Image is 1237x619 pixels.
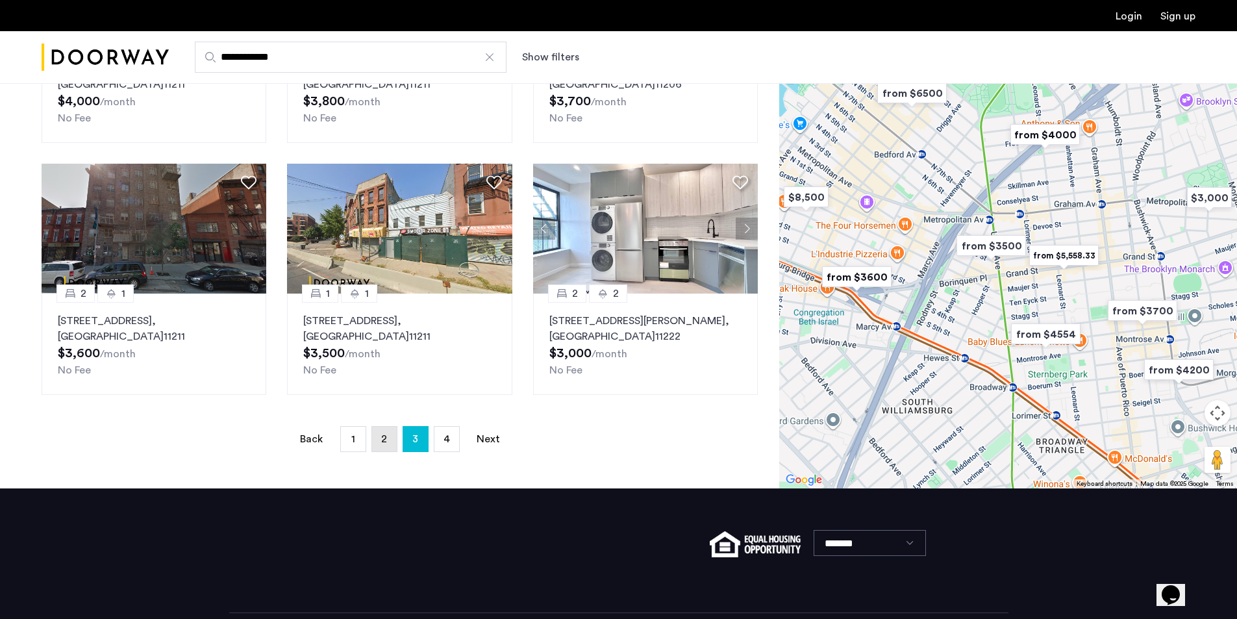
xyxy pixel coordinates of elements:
a: Registration [1160,11,1195,21]
span: 2 [81,286,86,301]
span: $3,500 [303,347,345,360]
a: Cazamio Logo [42,33,169,82]
a: 21[STREET_ADDRESS][PERSON_NAME], [GEOGRAPHIC_DATA]11206No Fee [533,42,758,143]
sub: /month [345,97,381,107]
span: $3,700 [549,95,591,108]
button: Next apartment [736,218,758,240]
sub: /month [591,97,627,107]
sub: /month [100,97,136,107]
sub: /month [592,349,627,359]
a: Open this area in Google Maps (opens a new window) [782,472,825,488]
button: Keyboard shortcuts [1077,479,1132,488]
button: Previous apartment [533,218,555,240]
span: No Fee [58,365,91,375]
button: Map camera controls [1205,400,1231,426]
input: Apartment Search [195,42,506,73]
iframe: chat widget [1156,567,1198,606]
span: No Fee [549,365,582,375]
span: $3,800 [303,95,345,108]
span: 1 [326,286,330,301]
a: 11[STREET_ADDRESS][PERSON_NAME], [GEOGRAPHIC_DATA]11211No Fee [42,42,266,143]
img: equal-housing.png [710,531,800,557]
a: Terms [1216,479,1233,488]
div: from $5,558.33 [1019,236,1109,275]
a: Login [1116,11,1142,21]
div: from $3700 [1097,291,1188,331]
img: 2013_638472368135661179.jpeg [533,164,758,294]
a: 21[STREET_ADDRESS], [GEOGRAPHIC_DATA]11211No Fee [42,294,266,395]
nav: Pagination [42,426,758,452]
span: 2 [572,286,578,301]
div: from $3500 [946,226,1036,266]
span: Map data ©2025 Google [1140,481,1208,487]
p: [STREET_ADDRESS][PERSON_NAME] 11222 [549,313,742,344]
span: No Fee [549,113,582,123]
div: $8,500 [773,177,839,217]
div: from $4000 [1000,115,1090,155]
span: No Fee [303,365,336,375]
a: 11[STREET_ADDRESS], [GEOGRAPHIC_DATA]11211No Fee [287,294,512,395]
sub: /month [345,349,381,359]
span: 1 [365,286,369,301]
img: Google [782,472,825,488]
span: $3,600 [58,347,100,360]
span: $3,000 [549,347,592,360]
sub: /month [100,349,136,359]
button: Show or hide filters [522,49,579,65]
a: Back [299,427,325,451]
img: logo [42,33,169,82]
span: 2 [381,434,387,444]
span: No Fee [303,113,336,123]
div: from $4200 [1134,350,1224,390]
select: Language select [814,530,926,556]
img: 360ac8f6-4482-47b0-bc3d-3cb89b569d10_638905200039138648.png [287,164,512,294]
span: 4 [444,434,450,444]
span: $4,000 [58,95,100,108]
p: [STREET_ADDRESS] 11211 [303,313,495,344]
button: Drag Pegman onto the map to open Street View [1205,447,1231,473]
span: No Fee [58,113,91,123]
a: 11[STREET_ADDRESS], [GEOGRAPHIC_DATA]11211No Fee [287,42,512,143]
div: from $6500 [867,73,957,113]
div: from $3600 [812,257,902,297]
span: 3 [412,429,418,449]
p: [STREET_ADDRESS] 11211 [58,313,250,344]
span: 2 [613,286,619,301]
div: from $4554 [1001,314,1091,354]
span: 1 [351,434,355,444]
span: 1 [121,286,125,301]
a: Next [475,427,501,451]
a: 22[STREET_ADDRESS][PERSON_NAME], [GEOGRAPHIC_DATA]11222No Fee [533,294,758,395]
img: dc6efc1f-24ba-4395-9182-45437e21be9a_638907940359509753.png [42,164,267,294]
